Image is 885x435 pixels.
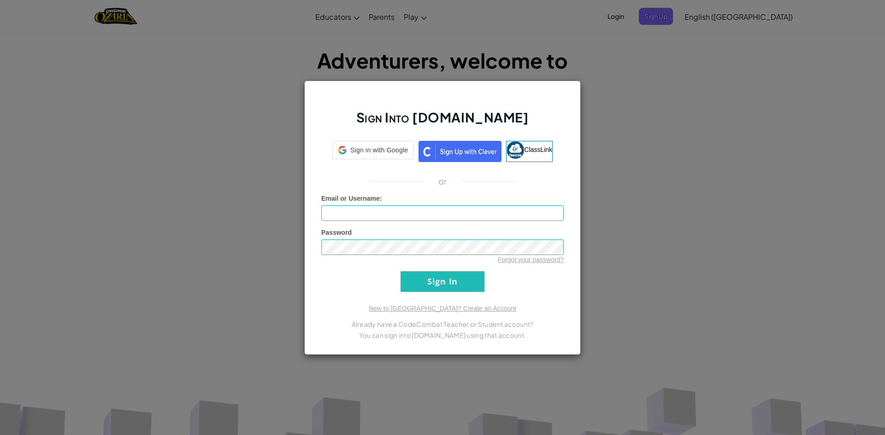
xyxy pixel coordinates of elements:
p: You can sign into [DOMAIN_NAME] using that account. [321,330,564,341]
div: Sign in with Google [332,141,414,159]
img: clever_sso_button@2x.png [419,141,501,162]
span: Password [321,229,352,236]
input: Sign In [401,271,484,292]
a: Sign in with Google [332,141,414,162]
label: : [321,194,382,203]
img: classlink-logo-small.png [507,141,524,159]
p: Already have a CodeCombat Teacher or Student account? [321,319,564,330]
span: ClassLink [524,145,552,153]
span: Sign in with Google [350,145,408,155]
a: Forgot your password? [498,256,564,263]
p: or [438,176,447,187]
a: New to [GEOGRAPHIC_DATA]? Create an Account [369,305,516,312]
h2: Sign Into [DOMAIN_NAME] [321,109,564,135]
span: Email or Username [321,195,380,202]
